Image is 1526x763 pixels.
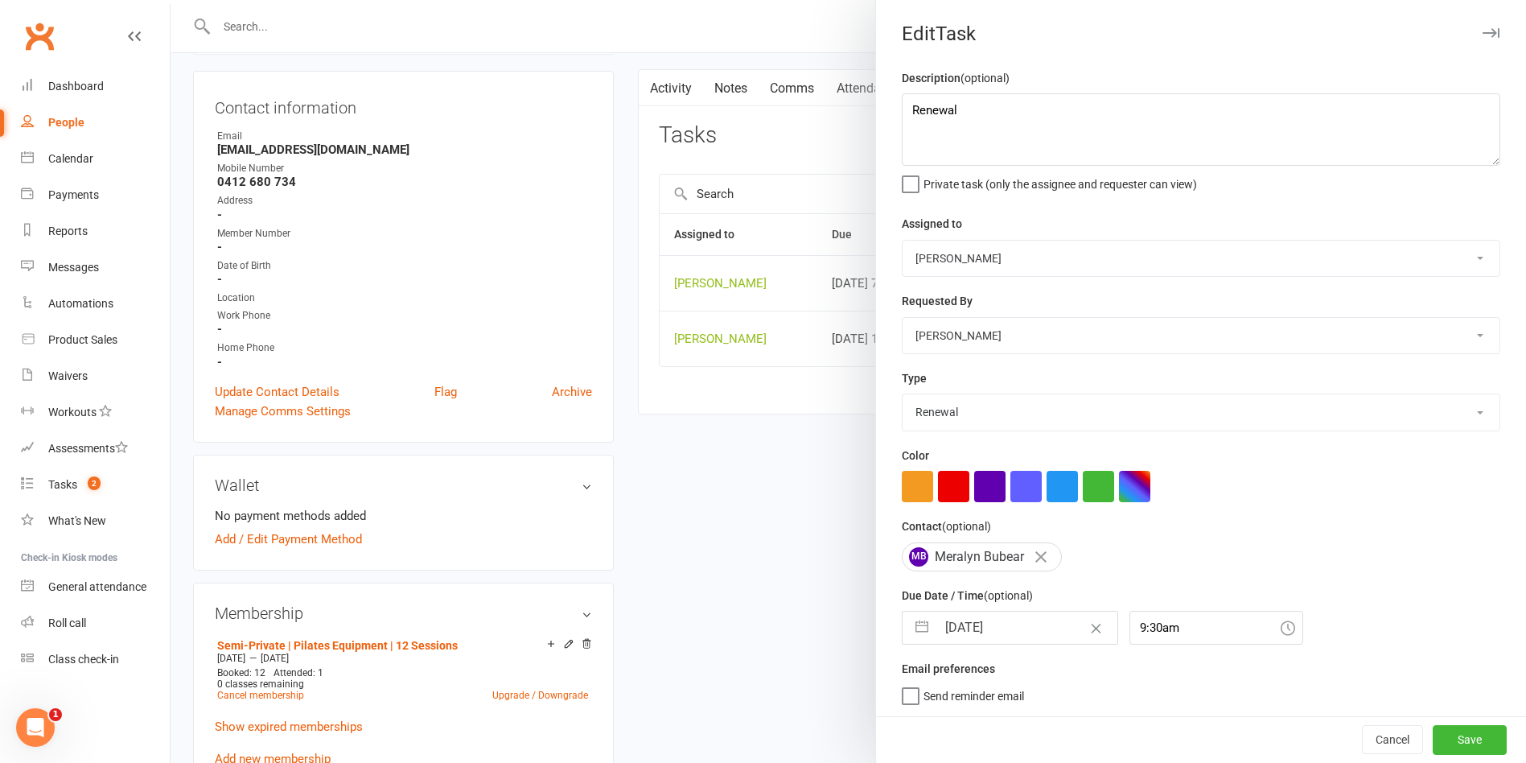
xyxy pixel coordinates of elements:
a: Dashboard [21,68,170,105]
a: People [21,105,170,141]
button: Clear Date [1082,612,1110,643]
label: Color [902,447,929,464]
label: Requested By [902,292,973,310]
a: Roll call [21,605,170,641]
button: Save [1433,726,1507,755]
a: Calendar [21,141,170,177]
label: Type [902,369,927,387]
a: Payments [21,177,170,213]
div: Dashboard [48,80,104,93]
label: Email preferences [902,660,995,678]
a: What's New [21,503,170,539]
div: Workouts [48,406,97,419]
div: Reports [48,225,88,237]
label: Description [902,69,1010,87]
iframe: Intercom live chat [16,708,55,747]
div: What's New [48,514,106,527]
span: 2 [88,476,101,490]
div: People [48,116,84,129]
label: Assigned to [902,215,962,233]
textarea: Renewal [902,93,1500,166]
div: Product Sales [48,333,117,346]
div: Meralyn Bubear [902,542,1062,571]
a: Class kiosk mode [21,641,170,678]
label: Contact [902,518,991,535]
div: Messages [48,261,99,274]
div: Class check-in [48,653,119,666]
a: Reports [21,213,170,250]
a: General attendance kiosk mode [21,569,170,605]
small: (optional) [960,72,1010,85]
label: Due Date / Time [902,587,1033,604]
div: Automations [48,297,113,310]
span: 1 [49,708,62,721]
div: Tasks [48,478,77,491]
div: Calendar [48,152,93,165]
a: Clubworx [19,16,60,56]
small: (optional) [942,520,991,533]
a: Tasks 2 [21,467,170,503]
div: Roll call [48,617,86,629]
div: General attendance [48,580,146,593]
a: Assessments [21,431,170,467]
div: Waivers [48,369,88,382]
a: Messages [21,250,170,286]
div: Payments [48,188,99,201]
a: Waivers [21,358,170,394]
a: Product Sales [21,322,170,358]
button: Cancel [1362,726,1423,755]
span: MB [909,547,928,567]
a: Automations [21,286,170,322]
span: Send reminder email [923,684,1024,703]
span: Private task (only the assignee and requester can view) [923,172,1197,191]
a: Workouts [21,394,170,431]
small: (optional) [984,589,1033,602]
div: Edit Task [876,23,1526,45]
div: Assessments [48,442,128,455]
